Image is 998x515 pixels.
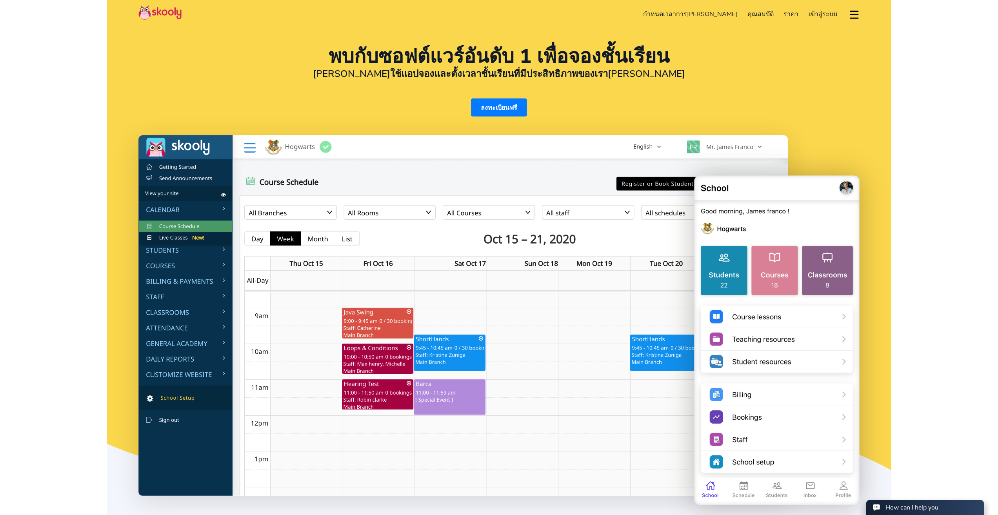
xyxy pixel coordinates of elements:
[803,7,842,21] a: เข้าสู่ระบบ
[778,7,803,21] a: ราคา
[138,47,860,66] h1: พบกับซอฟต์แวร์อันดับ 1 เพื่อจองชั้นเรียน
[471,98,527,116] a: ลงทะเบียนฟรี
[849,5,860,24] button: dropdown menu
[138,135,788,496] img: พบกับซอฟต์แวร์อันดับ 1 เพื่อจองชั้นเรียน - Desktop
[694,173,860,507] img: พบกับซอฟต์แวร์อันดับ 1 เพื่อจองชั้นเรียน - Mobile
[809,10,837,18] span: เข้าสู่ระบบ
[783,10,798,18] span: ราคา
[638,7,742,21] a: กำหนดเวลาการ[PERSON_NAME]
[138,68,860,80] h2: [PERSON_NAME]ใช้แอปจองและตั้งเวลาชั้นเรียนที่มีประสิทธิภาพของเรา[PERSON_NAME]
[138,5,182,20] img: Skooly
[742,7,779,21] a: คุณสมบัติ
